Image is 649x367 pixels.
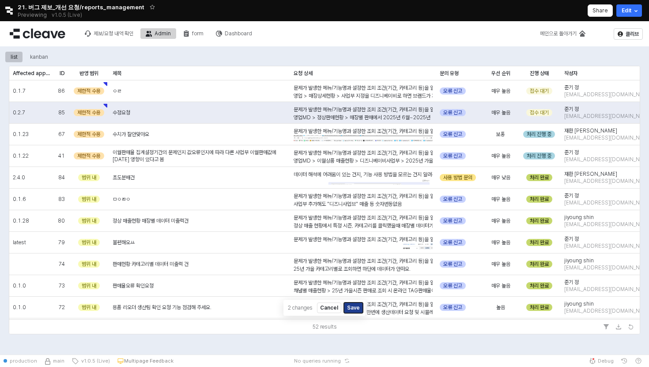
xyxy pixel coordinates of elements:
span: Previewing [18,11,47,19]
span: [EMAIL_ADDRESS][DOMAIN_NAME] [564,221,645,228]
span: 영업MD > 정상판매현황 > 매장별 판매에서 2025년 6월~2025년 10월, 가을 소계 카테고리 조회 시 대표적으로 "2025년 수량 판매율(누적)" 등이 [294,114,593,121]
button: Share app [588,4,613,17]
span: 처리 완료 [530,239,549,246]
button: Source Control [41,355,68,367]
span: 83 [58,196,65,203]
button: Releases and History [47,9,87,21]
span: 범위 내 [82,196,96,203]
span: 0.1.0 [13,304,26,311]
span: 제한적 수용 [77,152,101,159]
div: Admin [155,30,171,37]
span: 반영 범위 [79,70,98,77]
span: 불편해오ㅛ [113,239,135,246]
button: Reset app state [343,358,351,363]
div: form [178,28,209,39]
span: 준기 정 [564,279,579,286]
span: [EMAIL_ADDRESS][DOMAIN_NAME] [564,134,645,141]
span: 처리 완료 [530,304,549,311]
span: jiyoung shin [564,257,594,264]
div: 52 results [313,322,337,331]
span: 우선 순위 [491,70,510,77]
p: v1.0.5 (Live) [52,11,82,19]
span: 오류 신고 [443,217,462,224]
span: 제한적 수용 [77,87,101,95]
span: 0.1.6 [13,196,26,203]
span: 범위 내 [82,304,96,311]
div: Previewing v1.0.5 (Live) [18,9,87,21]
span: 매우 낮음 [491,174,510,181]
span: 오류 신고 [443,152,462,159]
button: Cancel [317,303,341,313]
p: 25년 가을 카테고리별로 조회하면 하단에 데이터가 안떠요. [294,265,433,273]
button: Multipage Feedback [113,355,177,367]
p: 사업부 추가해도 "디즈니사업브" 매출 등 숫자변동없음 [294,200,433,208]
div: Admin [140,28,176,39]
span: 준기 정 [564,192,579,199]
span: 처리 진행 중 [527,131,551,138]
span: 매우 높음 [491,152,510,159]
div: form [192,30,204,37]
div: 문제가 발생한 메뉴/기능명과 설정한 조회 조건(기간, 카테고리 등)을 알려주세요. 구체적으로 어떤 수치나 현상이 잘못되었고, 왜 오류라고 생각하시는지 설명해주세요. 올바른 결... [294,214,433,349]
span: 매우 높음 [491,87,510,95]
span: 이월판매율 집계설정기간의 문제인지 값오류인지에 따라 다른 사업부 이월판매값에 [DATE] 영향이 있다고 봄 [113,149,287,163]
span: 수정요청 [113,109,130,116]
span: 범위 내 [82,239,96,246]
span: 0.1.7 [13,87,26,95]
span: 준기 정 [564,84,579,91]
span: 오류 신고 [443,196,462,203]
span: 제한적 수용 [77,131,101,138]
span: 0.1.23 [13,131,29,138]
span: latest [13,239,26,246]
span: 84 [58,174,65,181]
span: Affected app version [13,70,50,77]
span: 요청 상세 [294,70,313,77]
span: 보통 [496,131,505,138]
span: ㅁㅇㄻㅇ [113,196,130,203]
span: [EMAIL_ADDRESS][DOMAIN_NAME] [564,307,645,314]
span: 접수 대기 [530,87,549,95]
span: 범위 내 [82,282,96,289]
button: Edit [616,4,642,17]
div: 문제가 발생한 메뉴/기능명과 설정한 조회 조건(기간, 카테고리 등)을 알려주세요. 구체적으로 어떤 수치나 현상이 잘못되었고, 왜 오류라고 생각하시는지 설명해주세요. 올바른 결... [294,127,433,281]
span: main [53,357,64,364]
span: 0.2.7 [13,109,25,116]
span: jiyoung shin [564,214,594,221]
span: 문의 유형 [440,70,459,77]
span: 오류 신고 [443,239,462,246]
span: 접수 대기 [530,109,549,116]
span: 2.4.0 [13,174,25,181]
span: [EMAIL_ADDRESS][DOMAIN_NAME] [564,91,645,98]
span: 처리 완료 [530,174,549,181]
button: History [617,355,631,367]
p: 영업MD > 용품매출현황 > 24년 1년 실적조회가 안됨 안됨 [294,243,433,314]
button: Debug [585,355,617,367]
button: Dashboard [211,28,257,39]
div: 데이터 해석에 어려움이 있는 건지, 기능 사용 방법을 모르는 건지 알려주세요. 어떤 결과를 얻기 위해 어떤 방법들을 시도해보셨나요? 최종적으로 어떤 결과를 얻고 싶으신가요? ... [294,170,433,289]
div: list [11,52,18,62]
span: 74 [59,261,65,268]
img: H8CfwBABn9AGi2xYwAAAABJRU5ErkJggg== [294,178,433,229]
span: 작성자 [564,70,577,77]
span: production [10,357,37,364]
span: 높음 [496,304,505,311]
span: 용품 리오더 생산팀 확인 요청 기능 점검해 주세요. [113,304,211,311]
div: Dashboard [225,30,252,37]
span: 준기 정 [564,106,579,113]
button: Refresh [626,322,636,332]
span: 오류 신고 [443,282,462,289]
span: 정상 매출현황 매장별 데이터 미출력건 [113,217,189,224]
span: 재환 [PERSON_NAME] [564,127,617,134]
span: 초도분배건 [113,174,135,181]
span: 매우 높음 [491,261,510,268]
span: 처리 진행 중 [527,152,551,159]
div: Table toolbar [9,319,640,334]
span: 처리 완료 [530,261,549,268]
span: 41 [58,152,65,159]
span: 오류 신고 [443,131,462,138]
button: Filter [601,322,611,332]
button: 메인으로 돌아가기 [535,28,591,39]
button: Save [344,303,363,313]
div: list [5,52,23,62]
button: Help [631,355,645,367]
